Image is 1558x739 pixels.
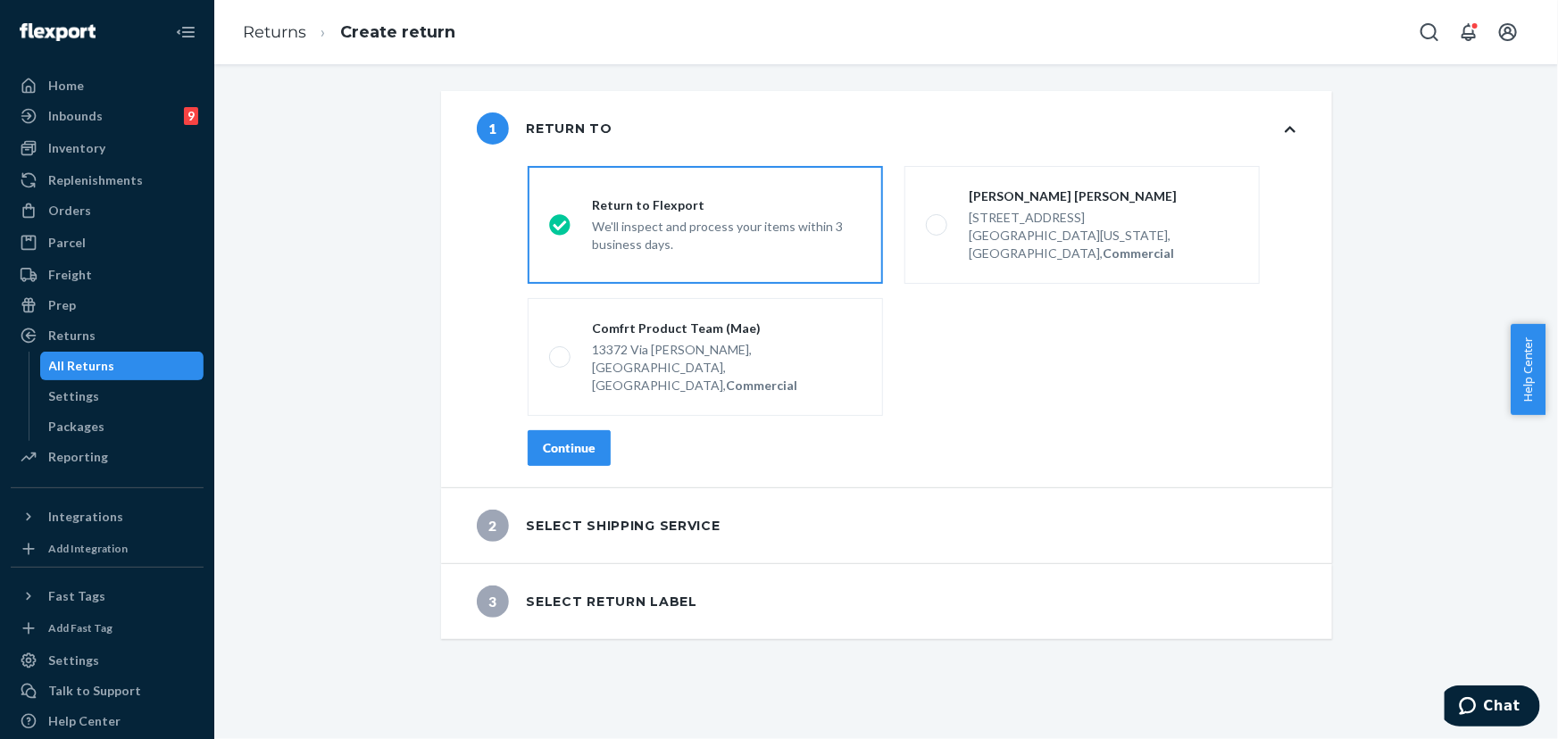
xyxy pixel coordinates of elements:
button: Fast Tags [11,582,204,610]
div: Select return label [477,585,697,618]
button: Talk to Support [11,677,204,705]
a: Home [11,71,204,100]
strong: Commercial [1103,245,1174,261]
div: Replenishments [48,171,143,189]
div: Comfrt Product Team (Mae) [592,320,862,337]
div: 9 [184,107,198,125]
div: Fast Tags [48,587,105,605]
button: Continue [528,430,611,466]
a: Add Fast Tag [11,618,204,639]
div: Integrations [48,508,123,526]
div: Returns [48,327,96,345]
div: Continue [543,439,596,457]
a: Returns [243,22,306,42]
a: Help Center [11,707,204,735]
a: Settings [11,646,204,675]
div: Home [48,77,84,95]
div: [GEOGRAPHIC_DATA][US_STATE], [GEOGRAPHIC_DATA], [969,227,1238,262]
div: [GEOGRAPHIC_DATA], [GEOGRAPHIC_DATA], [592,359,862,394]
div: 13372 Via [PERSON_NAME], [592,341,862,359]
div: Inbounds [48,107,103,125]
div: Settings [49,387,100,405]
button: Open notifications [1451,14,1487,50]
img: Flexport logo [20,23,96,41]
a: Create return [340,22,455,42]
div: [PERSON_NAME] [PERSON_NAME] [969,187,1238,205]
div: Freight [48,266,92,284]
a: Inventory [11,134,204,162]
div: Reporting [48,448,108,466]
div: All Returns [49,357,115,375]
span: 1 [477,112,509,145]
div: Parcel [48,234,86,252]
a: Parcel [11,228,204,257]
a: Orders [11,196,204,225]
div: Select shipping service [477,510,721,542]
strong: Commercial [726,378,797,393]
a: Reporting [11,443,204,471]
a: Prep [11,291,204,320]
button: Close Navigation [168,14,204,50]
a: Replenishments [11,166,204,195]
div: Add Integration [48,541,128,556]
iframe: Opens a widget where you can chat to one of our agents [1445,685,1540,730]
div: Add Fast Tag [48,620,112,635]
button: Help Center [1511,324,1546,415]
div: Return to [477,112,612,145]
a: All Returns [40,352,204,380]
div: Settings [48,652,99,669]
a: Packages [40,412,204,441]
div: Return to Flexport [592,196,862,214]
div: [STREET_ADDRESS] [969,209,1238,227]
a: Add Integration [11,538,204,560]
div: Talk to Support [48,682,141,700]
div: Inventory [48,139,105,157]
a: Settings [40,382,204,411]
a: Freight [11,261,204,289]
ol: breadcrumbs [229,6,470,59]
div: Packages [49,418,105,436]
span: 3 [477,585,509,618]
div: Orders [48,202,91,220]
div: Prep [48,296,76,314]
button: Integrations [11,502,204,531]
span: 2 [477,510,509,542]
div: Help Center [48,712,121,730]
button: Open Search Box [1412,14,1447,50]
div: We'll inspect and process your items within 3 business days. [592,214,862,253]
button: Open account menu [1490,14,1526,50]
a: Returns [11,321,204,350]
a: Inbounds9 [11,102,204,130]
